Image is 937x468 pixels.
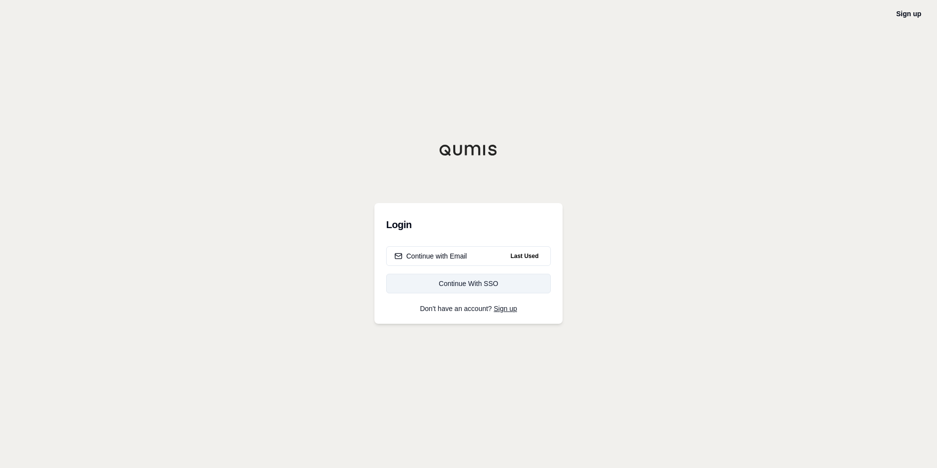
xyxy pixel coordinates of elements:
[386,274,551,293] a: Continue With SSO
[395,279,542,288] div: Continue With SSO
[507,250,542,262] span: Last Used
[386,305,551,312] p: Don't have an account?
[439,144,498,156] img: Qumis
[386,215,551,234] h3: Login
[395,251,467,261] div: Continue with Email
[896,10,921,18] a: Sign up
[386,246,551,266] button: Continue with EmailLast Used
[494,305,517,312] a: Sign up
